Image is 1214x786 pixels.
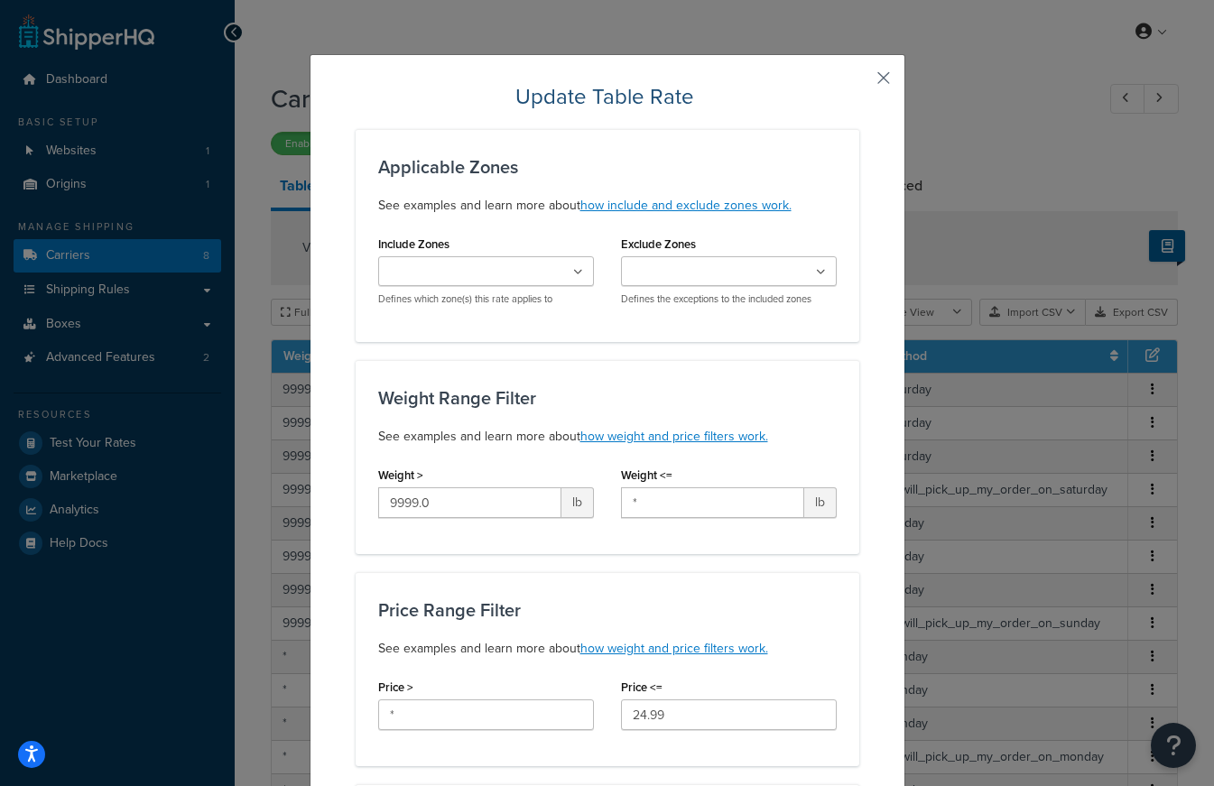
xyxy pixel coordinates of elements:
a: how include and exclude zones work. [580,196,792,215]
p: Defines which zone(s) this rate applies to [378,292,594,306]
h3: Weight Range Filter [378,388,837,408]
label: Weight > [378,468,423,482]
span: lb [804,487,837,518]
label: Price > [378,680,413,694]
h2: Update Table Rate [356,82,859,111]
label: Exclude Zones [621,237,696,251]
label: Price <= [621,680,663,694]
span: lb [561,487,594,518]
label: Weight <= [621,468,672,482]
p: See examples and learn more about [378,195,837,217]
h3: Applicable Zones [378,157,837,177]
p: See examples and learn more about [378,638,837,660]
a: how weight and price filters work. [580,427,768,446]
h3: Price Range Filter [378,600,837,620]
p: See examples and learn more about [378,426,837,448]
p: Defines the exceptions to the included zones [621,292,837,306]
label: Include Zones [378,237,449,251]
a: how weight and price filters work. [580,639,768,658]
